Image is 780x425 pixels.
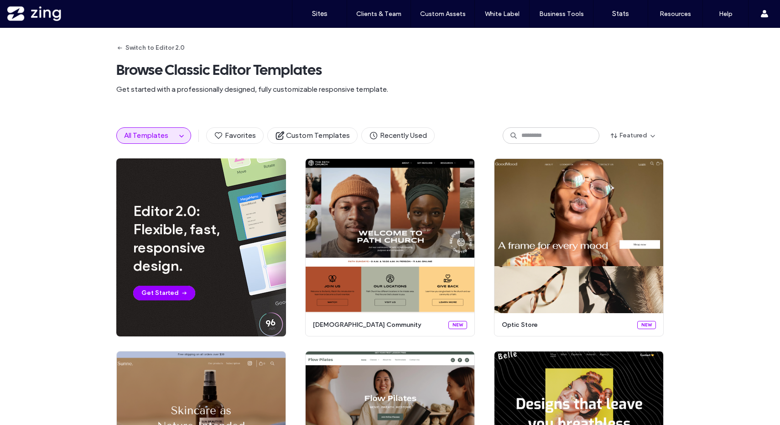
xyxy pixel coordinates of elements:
[313,320,443,330] span: [DEMOGRAPHIC_DATA] community
[267,127,358,144] button: Custom Templates
[214,131,256,141] span: Favorites
[420,10,466,18] label: Custom Assets
[116,84,664,94] span: Get started with a professionally designed, fully customizable responsive template.
[356,10,401,18] label: Clients & Team
[719,10,733,18] label: Help
[124,131,168,140] span: All Templates
[660,10,691,18] label: Resources
[603,128,664,143] button: Featured
[539,10,584,18] label: Business Tools
[637,321,656,329] div: New
[502,320,632,330] span: optic store
[133,286,195,300] button: Get Started
[116,41,185,55] button: Switch to Editor 2.0
[21,6,40,15] span: Help
[116,61,664,79] span: Browse Classic Editor Templates
[612,10,629,18] label: Stats
[369,131,427,141] span: Recently Used
[361,127,435,144] button: Recently Used
[117,128,176,143] button: All Templates
[312,10,328,18] label: Sites
[133,202,245,275] span: Editor 2.0: Flexible, fast, responsive design.
[448,321,467,329] div: New
[485,10,520,18] label: White Label
[275,131,350,141] span: Custom Templates
[206,127,264,144] button: Favorites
